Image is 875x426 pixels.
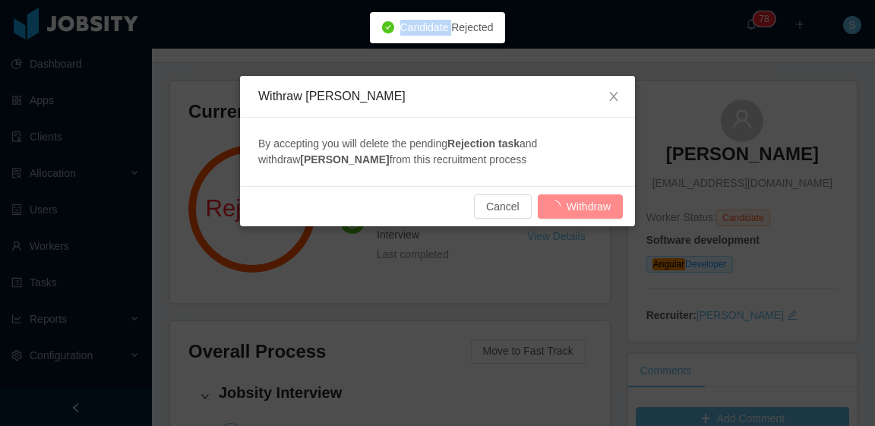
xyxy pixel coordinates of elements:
[258,88,617,105] div: Withraw [PERSON_NAME]
[300,153,389,166] strong: [PERSON_NAME]
[592,76,635,118] button: Close
[258,137,447,150] span: By accepting you will delete the pending
[474,194,532,219] button: Cancel
[400,21,494,33] span: Candidate Rejected
[608,90,620,103] i: icon: close
[390,153,527,166] span: from this recruitment process
[382,21,394,33] i: icon: check-circle
[447,137,520,150] strong: Rejection task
